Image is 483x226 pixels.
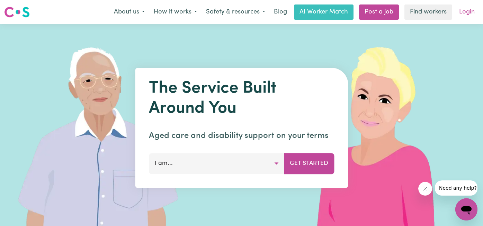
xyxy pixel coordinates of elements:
a: Find workers [404,4,452,20]
a: Blog [270,4,291,20]
button: How it works [149,5,202,19]
a: AI Worker Match [294,4,354,20]
iframe: Close message [418,182,432,196]
a: Careseekers logo [4,4,30,20]
iframe: Button to launch messaging window [455,198,477,220]
p: Aged care and disability support on your terms [149,130,334,142]
a: Post a job [359,4,399,20]
button: Safety & resources [202,5,270,19]
img: Careseekers logo [4,6,30,18]
button: I am... [149,153,284,174]
a: Login [455,4,479,20]
h1: The Service Built Around You [149,79,334,119]
iframe: Message from company [435,180,477,196]
button: About us [109,5,149,19]
button: Get Started [284,153,334,174]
